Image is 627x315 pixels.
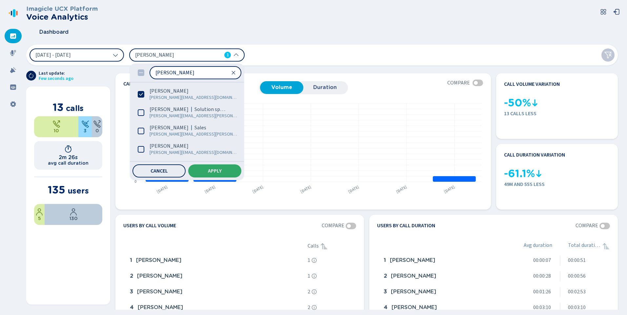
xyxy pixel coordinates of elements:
svg: chevron-down [113,52,118,58]
svg: alarm-filled [10,67,16,73]
span: [PERSON_NAME] [135,51,211,59]
svg: chevron-up [233,52,239,58]
button: Cancel [132,164,186,177]
button: Clear filters [601,48,615,62]
span: [PERSON_NAME] [150,88,189,94]
span: [PERSON_NAME] [150,124,189,131]
div: Dashboard [5,29,22,43]
div: Settings [5,97,22,111]
span: 1 [227,52,229,58]
span: [DATE] - [DATE] [35,52,71,58]
svg: close [231,70,236,75]
span: [PERSON_NAME] [150,106,189,113]
h3: Imagicle UCX Platform [26,5,98,12]
div: Recordings [5,46,22,60]
span: [PERSON_NAME] [150,143,189,149]
span: [PERSON_NAME][EMAIL_ADDRESS][PERSON_NAME][DOMAIN_NAME] [150,113,238,119]
div: Groups [5,80,22,94]
span: [PERSON_NAME][EMAIL_ADDRESS][DOMAIN_NAME] [150,149,237,156]
button: [DATE] - [DATE] [30,48,124,62]
span: Apply [208,168,222,174]
svg: box-arrow-left [613,9,620,15]
span: [PERSON_NAME][EMAIL_ADDRESS][DOMAIN_NAME] [150,94,237,101]
svg: funnel-disabled [604,51,612,59]
svg: groups-filled [10,84,16,90]
h2: Voice Analytics [26,12,98,22]
svg: dashboard-filled [10,33,16,39]
span: Sales [194,124,206,131]
input: search for users... [150,67,241,79]
span: [PERSON_NAME][EMAIL_ADDRESS][PERSON_NAME][DOMAIN_NAME] [150,131,238,138]
button: Apply [188,164,241,177]
svg: mic-fill [10,50,16,56]
span: Cancel [151,168,168,174]
div: Alarms [5,63,22,77]
span: Dashboard [39,29,69,35]
span: Solution specialist [194,106,226,113]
